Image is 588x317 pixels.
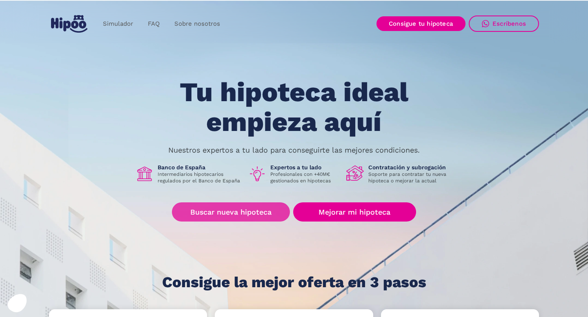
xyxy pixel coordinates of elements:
[162,274,426,290] h1: Consigue la mejor oferta en 3 pasos
[368,171,452,184] p: Soporte para contratar tu nueva hipoteca o mejorar la actual
[270,164,340,171] h1: Expertos a tu lado
[158,164,242,171] h1: Banco de España
[469,16,539,32] a: Escríbenos
[49,12,89,36] a: home
[167,16,227,32] a: Sobre nosotros
[368,164,452,171] h1: Contratación y subrogación
[270,171,340,184] p: Profesionales con +40M€ gestionados en hipotecas
[168,147,420,153] p: Nuestros expertos a tu lado para conseguirte las mejores condiciones.
[376,16,465,31] a: Consigue tu hipoteca
[293,202,416,222] a: Mejorar mi hipoteca
[492,20,526,27] div: Escríbenos
[139,78,449,137] h1: Tu hipoteca ideal empieza aquí
[96,16,140,32] a: Simulador
[172,202,290,222] a: Buscar nueva hipoteca
[158,171,242,184] p: Intermediarios hipotecarios regulados por el Banco de España
[140,16,167,32] a: FAQ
